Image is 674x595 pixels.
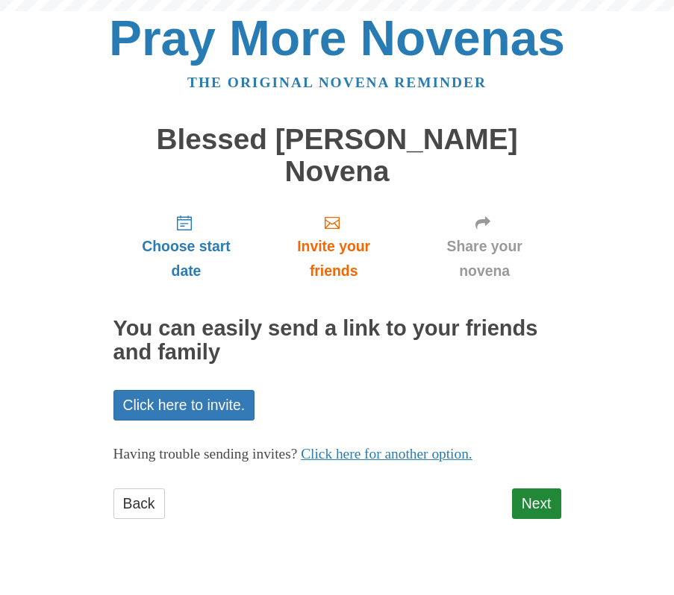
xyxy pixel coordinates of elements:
[301,446,472,462] a: Click here for another option.
[512,488,561,519] a: Next
[113,488,165,519] a: Back
[423,234,546,283] span: Share your novena
[187,75,487,90] a: The original novena reminder
[128,234,245,283] span: Choose start date
[113,202,260,291] a: Choose start date
[113,317,561,365] h2: You can easily send a link to your friends and family
[259,202,408,291] a: Invite your friends
[274,234,393,283] span: Invite your friends
[109,10,565,66] a: Pray More Novenas
[113,390,255,421] a: Click here to invite.
[113,446,298,462] span: Having trouble sending invites?
[408,202,561,291] a: Share your novena
[113,124,561,187] h1: Blessed [PERSON_NAME] Novena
